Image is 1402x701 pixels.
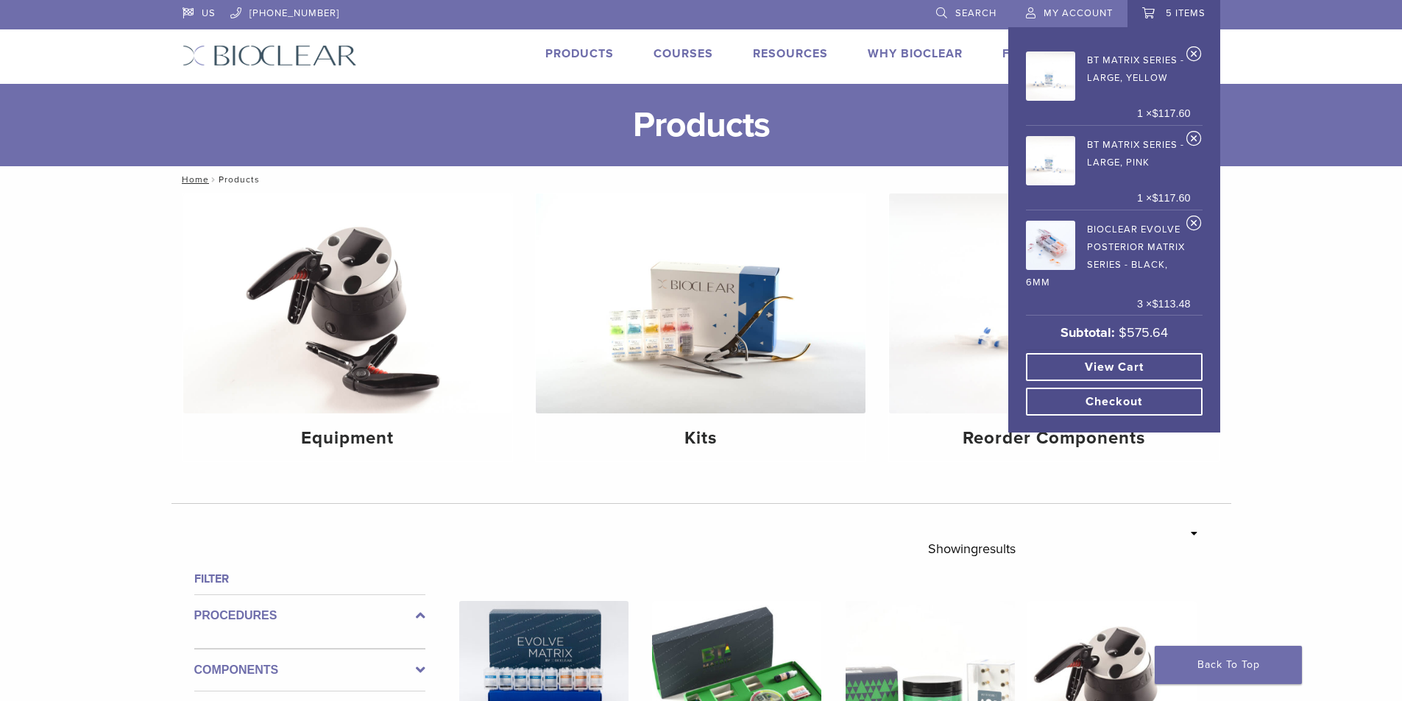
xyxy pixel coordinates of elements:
[1026,353,1203,381] a: View cart
[1186,215,1202,237] a: Remove Bioclear Evolve Posterior Matrix Series - Black, 6mm from cart
[1026,221,1075,270] img: Bioclear Evolve Posterior Matrix Series - Black, 6mm
[1026,216,1191,291] a: Bioclear Evolve Posterior Matrix Series - Black, 6mm
[1152,107,1158,119] span: $
[955,7,996,19] span: Search
[868,46,963,61] a: Why Bioclear
[545,46,614,61] a: Products
[654,46,713,61] a: Courses
[1119,324,1127,341] span: $
[183,193,513,413] img: Equipment
[1044,7,1113,19] span: My Account
[177,174,209,185] a: Home
[195,425,501,452] h4: Equipment
[1152,298,1158,310] span: $
[1155,646,1302,684] a: Back To Top
[1152,192,1190,204] bdi: 117.60
[1152,298,1190,310] bdi: 113.48
[171,166,1231,193] nav: Products
[536,193,865,413] img: Kits
[1186,46,1202,68] a: Remove BT Matrix Series - Large, Yellow from cart
[889,193,1219,461] a: Reorder Components
[1137,106,1190,122] span: 1 ×
[1026,132,1191,185] a: BT Matrix Series - Large, Pink
[889,193,1219,413] img: Reorder Components
[901,425,1207,452] h4: Reorder Components
[194,607,425,625] label: Procedures
[1186,130,1202,152] a: Remove BT Matrix Series - Large, Pink from cart
[1166,7,1205,19] span: 5 items
[183,193,513,461] a: Equipment
[1137,296,1190,313] span: 3 ×
[1026,51,1075,101] img: BT Matrix Series - Large, Yellow
[1119,324,1168,341] bdi: 575.64
[1152,107,1190,119] bdi: 117.60
[536,193,865,461] a: Kits
[1026,47,1191,101] a: BT Matrix Series - Large, Yellow
[1026,388,1203,416] a: Checkout
[183,45,357,66] img: Bioclear
[1137,191,1190,207] span: 1 ×
[928,533,1016,564] p: Showing results
[194,661,425,679] label: Components
[1026,136,1075,185] img: BT Matrix Series - Large, Pink
[548,425,854,452] h4: Kits
[1061,324,1115,341] strong: Subtotal:
[1152,192,1158,204] span: $
[753,46,828,61] a: Resources
[1002,46,1100,61] a: Find A Doctor
[209,176,219,183] span: /
[194,570,425,588] h4: Filter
